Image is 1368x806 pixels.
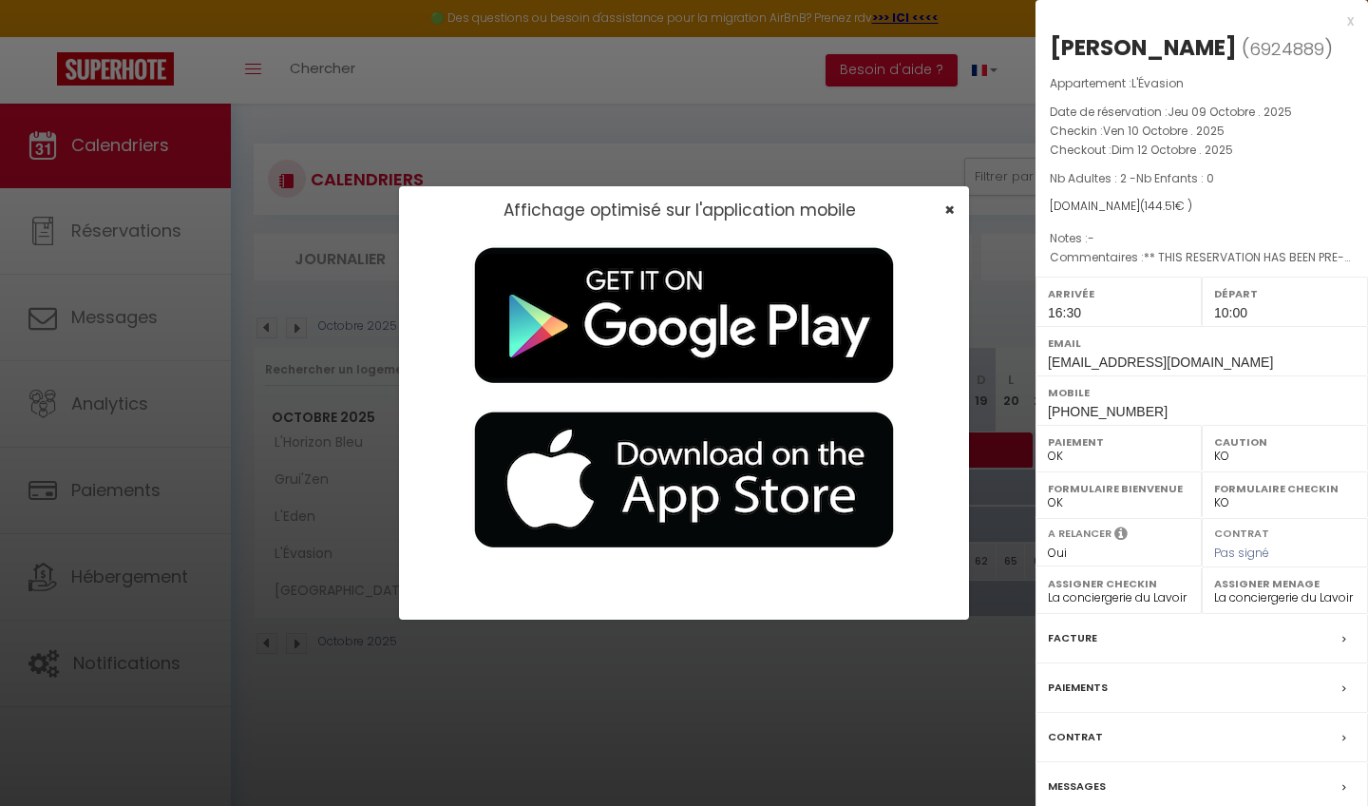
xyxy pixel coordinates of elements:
[1088,230,1094,246] span: -
[1249,37,1324,61] span: 6924889
[1050,32,1237,63] div: [PERSON_NAME]
[944,201,955,219] button: Close
[503,201,856,220] h2: Affichage optimisé sur l'application mobile
[1050,103,1354,122] p: Date de réservation :
[1050,170,1214,186] span: Nb Adultes : 2 -
[1050,74,1354,93] p: Appartement :
[1050,248,1354,267] p: Commentaires :
[1048,305,1081,320] span: 16:30
[1111,142,1233,158] span: Dim 12 Octobre . 2025
[1131,75,1184,91] span: L'Évasion
[1048,526,1111,542] label: A relancer
[944,198,955,221] span: ×
[1048,678,1108,698] label: Paiements
[1048,355,1273,370] span: [EMAIL_ADDRESS][DOMAIN_NAME]
[1214,526,1269,538] label: Contrat
[1050,122,1354,141] p: Checkin :
[1050,198,1354,216] div: [DOMAIN_NAME]
[1214,305,1247,320] span: 10:00
[1048,334,1356,353] label: Email
[1048,284,1189,303] label: Arrivée
[1214,574,1356,593] label: Assigner Menage
[1114,526,1128,547] i: Sélectionner OUI si vous souhaiter envoyer les séquences de messages post-checkout
[1168,104,1292,120] span: Jeu 09 Octobre . 2025
[1050,141,1354,160] p: Checkout :
[1050,229,1354,248] p: Notes :
[1214,545,1269,561] span: Pas signé
[1048,727,1103,747] label: Contrat
[1214,284,1356,303] label: Départ
[1214,479,1356,498] label: Formulaire Checkin
[1048,432,1189,451] label: Paiement
[1048,404,1168,419] span: [PHONE_NUMBER]
[1035,10,1354,32] div: x
[1048,628,1097,648] label: Facture
[1145,198,1175,214] span: 144.51
[1242,35,1333,62] span: ( )
[1048,383,1356,402] label: Mobile
[1048,777,1106,796] label: Messages
[1048,479,1189,498] label: Formulaire Bienvenue
[1048,574,1189,593] label: Assigner Checkin
[1214,432,1356,451] label: Caution
[446,234,921,398] img: playMarket
[1103,123,1225,139] span: Ven 10 Octobre . 2025
[1136,170,1214,186] span: Nb Enfants : 0
[446,398,921,563] img: appStore
[1140,198,1192,214] span: ( € )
